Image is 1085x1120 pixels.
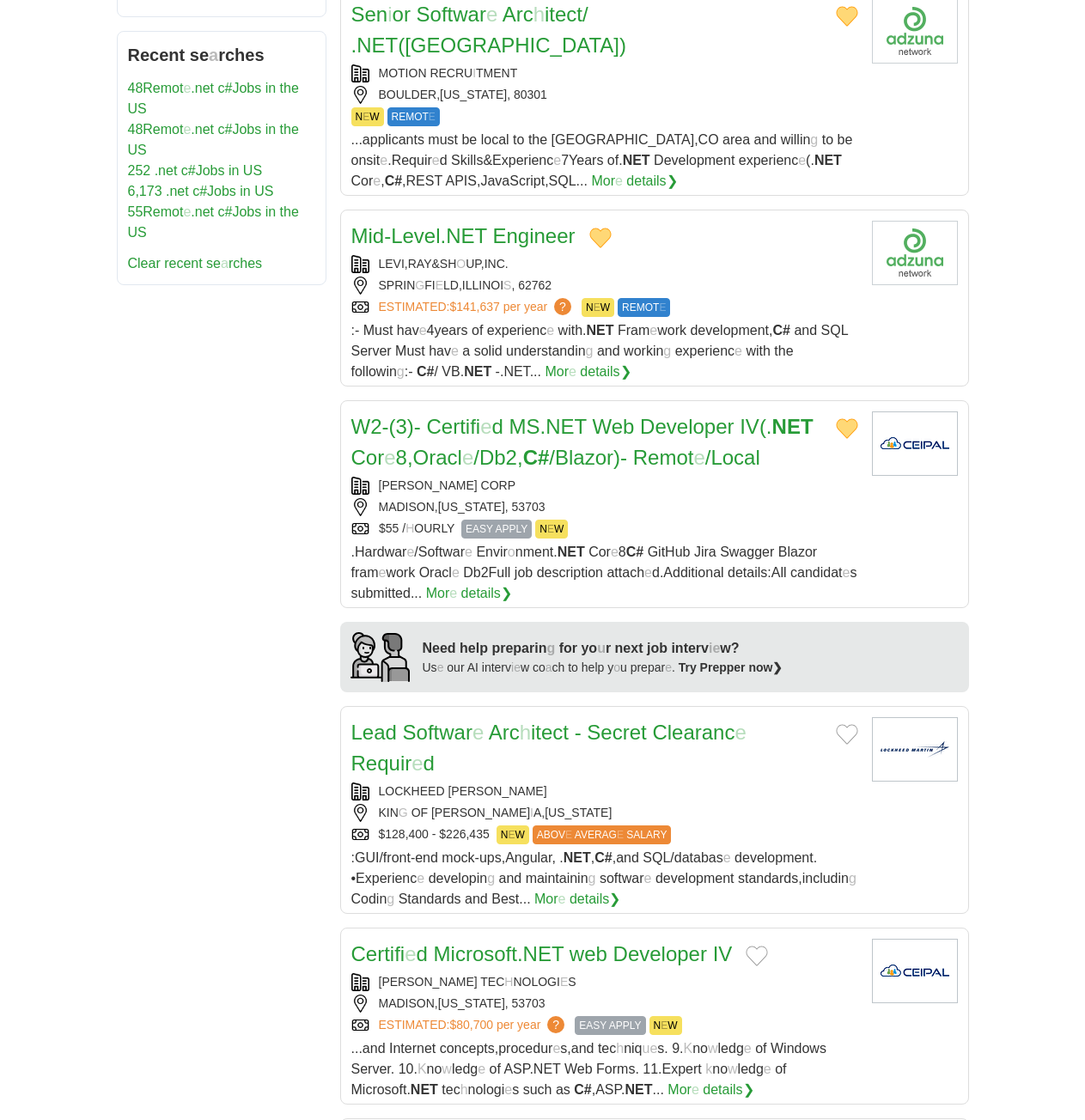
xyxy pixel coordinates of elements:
[480,173,545,188] readpronunciation-word: JavaScript
[546,323,554,338] readpronunciation-span: e
[754,132,777,147] readpronunciation-word: and
[351,752,412,775] readpronunciation-span: Requir
[384,446,395,469] readpronunciation-span: e
[427,323,435,338] readpronunciation-span: 4
[481,257,485,271] readpronunciation-span: ,
[872,411,958,476] img: Company logo
[443,278,459,292] readpronunciation-span: LD
[379,298,576,317] a: ESTIMATED:$141,637 per year ?
[351,323,848,379] span: / VB.
[698,132,719,147] readpronunciation-word: CO
[459,278,462,292] readpronunciation-span: ,
[554,298,571,315] span: ?
[538,446,549,469] readpronunciation-span: #
[561,153,569,167] readpronunciation-span: 7
[810,132,818,147] readpronunciation-span: g
[553,153,561,167] readpronunciation-span: e
[456,257,466,271] readpronunciation-span: O
[451,153,483,167] readpronunciation-word: Skills
[387,153,391,167] readpronunciation-span: .
[534,889,620,910] a: More details❯
[575,721,582,744] readpronunciation-word: -
[679,660,783,674] a: Try Prepper now❯
[600,301,610,313] readpronunciation-span: W
[505,257,509,271] readpronunciation-span: .
[440,88,507,101] readpronunciation-word: [US_STATE]
[229,256,262,271] readpronunciation-span: rches
[351,415,814,469] a: W2-(3)- Certified MS.NET Web Developer IV(.NET Core8,Oracle/Db2,C#/Blazor)- Remote/Local
[591,173,615,188] readpronunciation-span: Mor
[394,173,402,188] readpronunciation-span: #
[379,784,445,798] readpronunciation-word: LOCKHEED
[587,721,646,744] readpronunciation-word: Secret
[397,323,419,338] readpronunciation-span: hav
[192,184,199,198] readpronunciation-word: c
[607,153,619,167] readpronunciation-word: of
[569,364,576,379] readpronunciation-span: e
[379,1016,569,1035] a: ESTIMATED:$80,700 per year ?
[128,256,263,271] a: Clear recent searches
[128,184,274,198] a: 6,173 .net c#Jobs in US
[417,3,486,26] readpronunciation-span: Softwar
[506,446,523,469] readpronunciation-span: 2,
[872,939,958,1003] img: Company logo
[191,204,194,219] readpronunciation-span: .
[503,300,521,313] readpronunciation-word: per
[351,173,374,188] readpronunciation-span: Cor
[128,122,143,137] readpronunciation-span: 48
[128,81,299,116] a: 48Remote.net c#Jobs in the US
[217,204,224,219] readpronunciation-word: c
[265,81,276,95] readpronunciation-word: in
[528,132,547,147] readpronunciation-word: the
[379,257,405,271] readpronunciation-word: LEVI
[524,300,547,313] readpronunciation-word: year
[199,184,207,198] readpronunciation-span: #
[609,892,620,906] readpronunciation-span: ❯
[511,278,552,292] readpronunciation-span: , 62762
[393,3,411,26] readpronunciation-span: or
[232,81,261,95] readpronunciation-word: Jobs
[432,153,440,167] readpronunciation-span: e
[379,278,416,292] readpronunciation-span: SPRIN
[351,132,363,147] readpronunciation-span: ...
[351,153,381,167] readpronunciation-span: onsit
[546,415,587,438] readpronunciation-word: NET
[143,122,183,137] readpronunciation-span: Remot
[446,224,487,247] readpronunciation-word: NET
[740,415,759,438] readpronunciation-word: IV
[492,415,503,438] readpronunciation-span: d
[593,415,635,438] readpronunciation-word: Web
[461,586,501,600] readpronunciation-word: details
[415,278,424,292] readpronunciation-span: G
[427,415,481,438] readpronunciation-span: Certifi
[143,81,183,95] readpronunciation-span: Remot
[232,122,261,137] readpronunciation-word: Jobs
[403,721,472,744] readpronunciation-span: Softwar
[558,892,566,906] readpronunciation-span: e
[381,173,384,188] readpronunciation-span: ,
[351,942,405,965] readpronunciation-span: Certifi
[622,301,659,313] readpronunciation-span: REMOT
[429,111,436,123] readpronunciation-span: E
[195,122,214,137] readpronunciation-word: net
[181,163,188,178] readpronunciation-word: c
[379,66,427,80] readpronunciation-word: MOTION
[772,660,783,674] readpronunciation-span: ❯
[619,153,622,167] readpronunciation-span: .
[402,173,405,188] readpronunciation-span: ,
[735,721,746,744] readpronunciation-span: e
[710,446,759,469] readpronunciation-word: Local
[351,3,588,57] readpronunciation-span: / .
[649,323,657,338] readpronunciation-span: e
[713,942,733,965] readpronunciation-word: IV
[594,301,600,313] readpronunciation-span: E
[545,364,569,379] readpronunciation-span: Mor
[838,132,853,147] readpronunciation-word: be
[545,3,582,26] readpronunciation-span: itect
[128,256,161,271] readpronunciation-word: Clear
[872,717,958,782] img: Lockheed Martin logo
[461,132,477,147] readpronunciation-word: be
[218,46,264,64] readpronunciation-span: rches
[224,204,232,219] readpronunciation-span: #
[748,660,772,674] readpronunciation-word: now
